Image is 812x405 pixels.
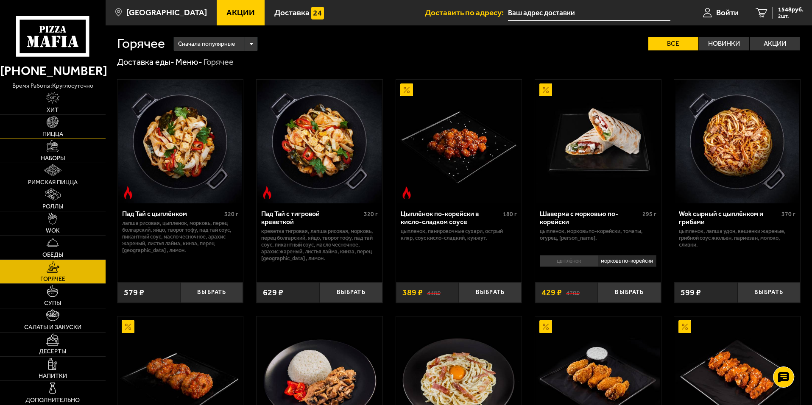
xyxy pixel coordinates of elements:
a: Wok сырный с цыплёнком и грибами [674,80,800,203]
button: Выбрать [598,282,661,303]
span: Римская пицца [28,180,78,186]
button: Выбрать [737,282,800,303]
div: Пад Тай с тигровой креветкой [261,210,362,226]
img: Акционный [122,320,134,333]
label: Акции [750,37,800,50]
img: Акционный [400,83,413,96]
span: Наборы [41,155,65,161]
p: лапша рисовая, цыпленок, морковь, перец болгарский, яйцо, творог тофу, пад тай соус, пикантный со... [122,220,239,254]
img: Шаверма с морковью по-корейски [536,80,660,203]
span: Напитки [39,373,67,379]
span: Дополнительно [25,397,80,403]
span: Горячее [40,276,65,282]
span: WOK [46,228,60,234]
img: Акционный [678,320,691,333]
div: Цыплёнок по-корейски в кисло-сладком соусе [401,210,501,226]
span: [GEOGRAPHIC_DATA] [126,8,207,17]
span: Пицца [42,131,63,137]
img: 15daf4d41897b9f0e9f617042186c801.svg [311,7,324,19]
span: 599 ₽ [681,288,701,297]
span: 295 г [642,211,656,218]
span: Хит [47,107,59,113]
a: АкционныйШаверма с морковью по-корейски [535,80,661,203]
span: Десерты [39,349,66,355]
img: Острое блюдо [400,186,413,199]
a: Доставка еды- [117,57,174,67]
span: Акции [226,8,255,17]
a: Меню- [176,57,202,67]
button: Выбрать [320,282,382,303]
a: Острое блюдоПад Тай с цыплёнком [117,80,243,203]
span: Роллы [42,204,63,210]
h1: Горячее [117,37,165,50]
span: Салаты и закуски [24,325,81,330]
img: Пад Тай с тигровой креветкой [257,80,381,203]
div: Шаверма с морковью по-корейски [540,210,640,226]
label: Все [648,37,698,50]
img: Акционный [539,320,552,333]
div: 0 [535,252,661,276]
img: Акционный [539,83,552,96]
button: Выбрать [180,282,243,303]
input: Ваш адрес доставки [508,5,670,21]
span: Обеды [42,252,63,258]
span: 180 г [503,211,517,218]
span: 320 г [364,211,378,218]
div: Wok сырный с цыплёнком и грибами [679,210,779,226]
li: цыплёнок [540,255,598,267]
span: Войти [716,8,739,17]
li: морковь по-корейски [598,255,656,267]
a: АкционныйОстрое блюдоЦыплёнок по-корейски в кисло-сладком соусе [396,80,522,203]
span: Супы [44,300,61,306]
span: Доставка [274,8,310,17]
p: креветка тигровая, лапша рисовая, морковь, перец болгарский, яйцо, творог тофу, пад тай соус, пик... [261,228,378,262]
p: цыпленок, лапша удон, вешенки жареные, грибной соус Жюльен, пармезан, молоко, сливки. [679,228,795,248]
div: Горячее [204,57,234,68]
label: Новинки [699,37,749,50]
span: 429 ₽ [541,288,562,297]
img: Wok сырный с цыплёнком и грибами [675,80,799,203]
img: Острое блюдо [122,186,134,199]
img: Цыплёнок по-корейски в кисло-сладком соусе [397,80,521,203]
span: 2 шт. [778,14,804,19]
span: Сначала популярные [178,36,235,52]
s: 470 ₽ [566,288,580,297]
s: 448 ₽ [427,288,441,297]
span: 1548 руб. [778,7,804,13]
button: Выбрать [459,282,522,303]
img: Острое блюдо [261,186,273,199]
span: 629 ₽ [263,288,283,297]
span: Доставить по адресу: [425,8,508,17]
img: Пад Тай с цыплёнком [118,80,242,203]
p: цыпленок, морковь по-корейски, томаты, огурец, [PERSON_NAME]. [540,228,656,241]
span: 370 г [781,211,795,218]
p: цыпленок, панировочные сухари, острый кляр, Соус кисло-сладкий, кунжут. [401,228,517,241]
div: Пад Тай с цыплёнком [122,210,223,218]
span: 579 ₽ [124,288,144,297]
span: 320 г [224,211,238,218]
a: Острое блюдоПад Тай с тигровой креветкой [257,80,382,203]
span: 389 ₽ [402,288,423,297]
